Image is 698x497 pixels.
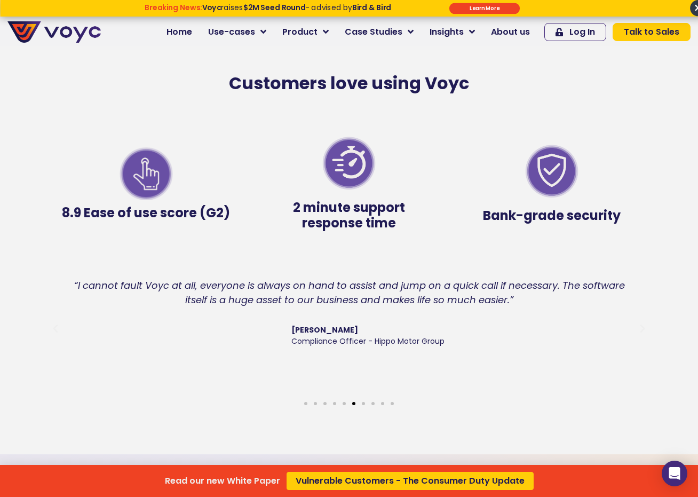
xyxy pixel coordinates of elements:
[145,3,202,13] strong: Breaking News:
[662,461,687,486] div: Open Intercom Messenger
[107,3,429,21] div: Breaking News: Voyc raises $2M Seed Round - advised by Bird & Bird
[202,3,391,13] span: raises - advised by
[202,3,220,13] strong: Voyc
[449,3,520,14] div: Submit
[243,3,305,13] strong: $2M Seed Round
[296,477,525,485] span: Vulnerable Customers - The Consumer Duty Update
[352,3,391,13] strong: Bird & Bird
